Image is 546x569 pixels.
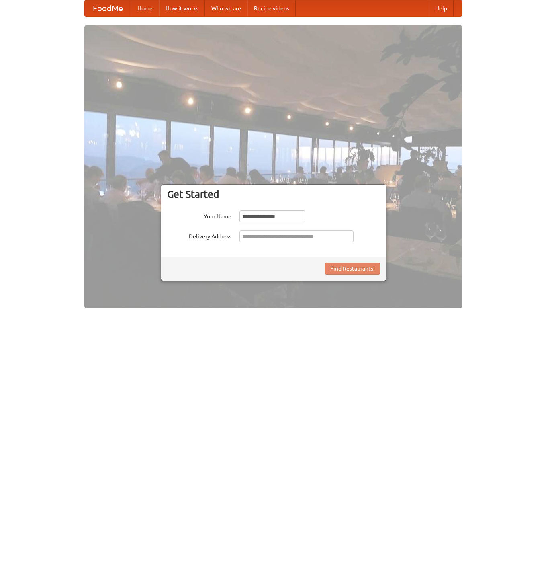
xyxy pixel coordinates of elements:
[131,0,159,16] a: Home
[325,263,380,275] button: Find Restaurants!
[85,0,131,16] a: FoodMe
[247,0,296,16] a: Recipe videos
[167,188,380,200] h3: Get Started
[205,0,247,16] a: Who we are
[167,230,231,240] label: Delivery Address
[159,0,205,16] a: How it works
[167,210,231,220] label: Your Name
[429,0,454,16] a: Help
